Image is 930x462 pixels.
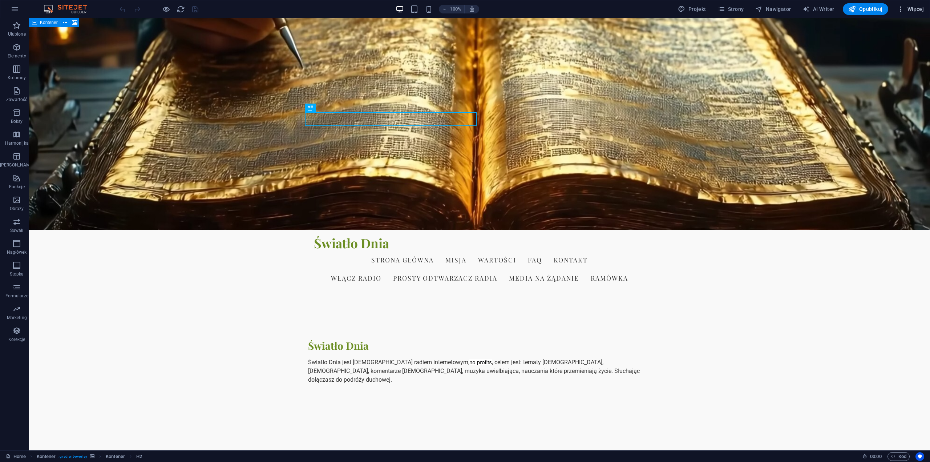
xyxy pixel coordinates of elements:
button: reload [176,5,185,13]
h6: Czas sesji [862,452,882,461]
span: Kliknij, aby zaznaczyć. Kliknij dwukrotnie, aby edytować [37,452,56,461]
p: Nagłówek [7,249,27,255]
button: 100% [439,5,465,13]
img: Editor Logo [42,5,96,13]
p: Funkcje [9,184,25,190]
span: Kliknij, aby zaznaczyć. Kliknij dwukrotnie, aby edytować [106,452,125,461]
button: Kliknij tutaj, aby wyjść z trybu podglądu i kontynuować edycję [162,5,170,13]
p: Kolekcje [8,337,25,342]
span: Kliknij, aby zaznaczyć. Kliknij dwukrotnie, aby edytować [136,452,142,461]
p: Formularze [5,293,28,299]
button: Usercentrics [915,452,924,461]
span: 00 00 [870,452,881,461]
p: Suwak [10,228,24,233]
span: AI Writer [802,5,834,13]
button: AI Writer [800,3,837,15]
span: : [875,454,876,459]
button: Projekt [675,3,709,15]
button: Nawigator [752,3,794,15]
span: Nawigator [755,5,791,13]
p: Zawartość [6,97,27,103]
span: Projekt [678,5,706,13]
a: Kliknij, aby anulować zaznaczenie. Kliknij dwukrotnie, aby otworzyć Strony [6,452,26,461]
span: Opublikuj [849,5,882,13]
p: Obrazy [10,206,24,212]
span: Strony [718,5,744,13]
nav: breadcrumb [37,452,142,461]
p: Stopka [10,271,24,277]
p: Marketing [7,315,27,321]
span: Kontener [40,20,58,25]
span: Więcej [897,5,924,13]
p: Elementy [8,53,26,59]
div: Projekt (Ctrl+Alt+Y) [675,3,709,15]
span: . gradient-overlay [58,452,87,461]
span: Kod [891,452,906,461]
p: Harmonijka [5,140,29,146]
i: Przeładuj stronę [177,5,185,13]
i: Po zmianie rozmiaru automatycznie dostosowuje poziom powiększenia do wybranego urządzenia. [469,6,475,12]
button: Opublikuj [843,3,888,15]
button: Więcej [894,3,927,15]
p: Ulubione [8,31,26,37]
button: Strony [715,3,747,15]
i: Ten element zawiera tło [90,454,94,458]
h6: 100% [450,5,461,13]
p: Boksy [11,118,23,124]
p: Kolumny [8,75,26,81]
button: Kod [887,452,910,461]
